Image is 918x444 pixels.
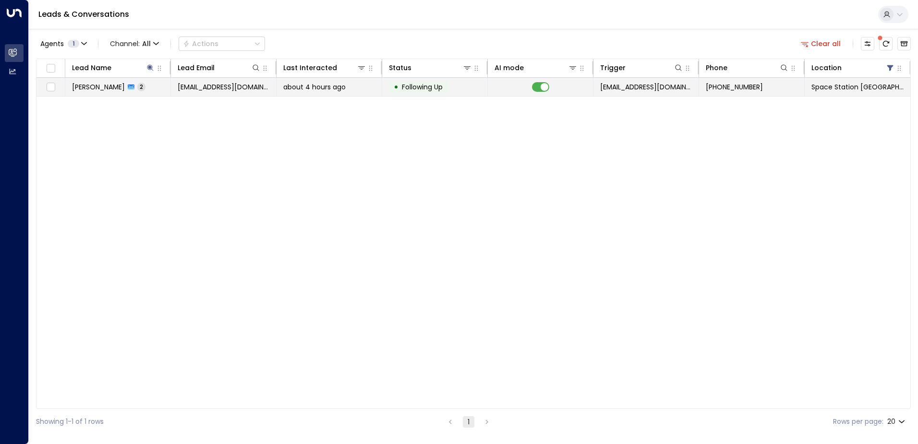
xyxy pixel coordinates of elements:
div: Status [389,62,411,74]
label: Rows per page: [833,417,883,427]
div: Button group with a nested menu [179,37,265,51]
button: page 1 [463,416,474,428]
span: about 4 hours ago [283,82,346,92]
button: Customize [861,37,874,50]
span: leads@space-station.co.uk [600,82,692,92]
span: Nicholas Lucas [72,82,125,92]
span: 2 [137,83,145,91]
span: 1 [68,40,79,48]
button: Actions [179,37,265,51]
div: Phone [706,62,789,74]
span: All [142,40,151,48]
nav: pagination navigation [444,416,493,428]
div: Last Interacted [283,62,366,74]
div: Trigger [600,62,683,74]
span: Agents [40,40,64,47]
div: Lead Email [178,62,215,74]
div: Lead Name [72,62,155,74]
div: Actions [183,39,218,48]
span: Space Station Swiss Cottage [811,82,904,92]
div: Phone [706,62,727,74]
span: njlucas@gmail.com [178,82,269,92]
div: Trigger [600,62,626,74]
div: 20 [887,415,907,429]
div: Status [389,62,472,74]
div: Showing 1-1 of 1 rows [36,417,104,427]
button: Agents1 [36,37,90,50]
span: Toggle select row [45,81,57,93]
div: Location [811,62,842,74]
div: Lead Email [178,62,261,74]
div: • [394,79,399,95]
span: Following Up [402,82,443,92]
span: +447840196900 [706,82,763,92]
span: Channel: [106,37,163,50]
button: Channel:All [106,37,163,50]
div: AI mode [495,62,524,74]
div: Lead Name [72,62,111,74]
div: Location [811,62,895,74]
span: Toggle select all [45,62,57,74]
a: Leads & Conversations [38,9,129,20]
span: There are new threads available. Refresh the grid to view the latest updates. [879,37,893,50]
div: AI mode [495,62,578,74]
div: Last Interacted [283,62,337,74]
button: Archived Leads [897,37,911,50]
button: Clear all [797,37,845,50]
